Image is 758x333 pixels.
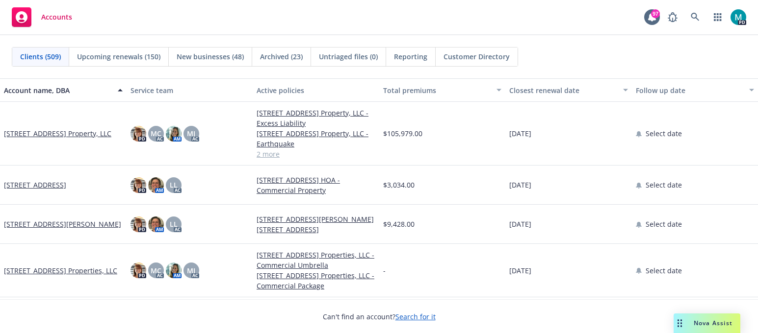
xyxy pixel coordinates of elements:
span: [DATE] [509,180,531,190]
span: LL [170,180,178,190]
span: MC [151,265,161,276]
div: Drag to move [674,313,686,333]
span: MJ [187,128,195,139]
div: Follow up date [636,85,744,95]
span: [DATE] [509,219,531,229]
img: photo [148,177,164,193]
img: photo [131,262,146,278]
a: [STREET_ADDRESS][PERSON_NAME] [4,219,121,229]
div: Service team [131,85,249,95]
span: Clients (509) [20,51,61,62]
span: Archived (23) [260,51,303,62]
div: Account name, DBA [4,85,112,95]
button: Closest renewal date [505,78,632,102]
button: Service team [127,78,253,102]
a: Search for it [395,312,436,321]
a: Report a Bug [663,7,682,27]
a: [STREET_ADDRESS] [257,224,375,235]
button: Nova Assist [674,313,740,333]
span: Untriaged files (0) [319,51,378,62]
span: $105,979.00 [383,128,422,139]
img: photo [131,126,146,142]
span: $3,034.00 [383,180,415,190]
a: [STREET_ADDRESS] Properties, LLC [4,265,117,276]
span: $9,428.00 [383,219,415,229]
button: Total premiums [379,78,506,102]
span: Nova Assist [694,319,732,327]
a: [STREET_ADDRESS] Property, LLC - Excess Liability [257,108,375,128]
img: photo [166,262,182,278]
span: [DATE] [509,128,531,139]
span: LL [170,219,178,229]
span: Select date [646,219,682,229]
span: - [383,265,386,276]
span: MC [151,128,161,139]
span: Can't find an account? [323,311,436,322]
a: [STREET_ADDRESS] Properties, LLC - Commercial Umbrella [257,250,375,270]
div: Closest renewal date [509,85,617,95]
span: Select date [646,180,682,190]
a: [STREET_ADDRESS][PERSON_NAME] [257,214,375,224]
a: Accounts [8,3,76,31]
img: photo [148,216,164,232]
div: Active policies [257,85,375,95]
a: Switch app [708,7,728,27]
span: Select date [646,128,682,139]
img: photo [131,216,146,232]
span: Reporting [394,51,427,62]
button: Active policies [253,78,379,102]
a: [STREET_ADDRESS] Property, LLC - Earthquake [257,128,375,149]
img: photo [166,126,182,142]
a: 2 more [257,149,375,159]
a: Search [685,7,705,27]
span: Select date [646,265,682,276]
span: [DATE] [509,265,531,276]
a: [STREET_ADDRESS] Property, LLC [4,128,111,139]
div: 97 [651,9,660,18]
a: [STREET_ADDRESS] [4,180,66,190]
img: photo [731,9,746,25]
span: Accounts [41,13,72,21]
span: MJ [187,265,195,276]
img: photo [131,177,146,193]
span: New businesses (48) [177,51,244,62]
div: Total premiums [383,85,491,95]
span: Upcoming renewals (150) [77,51,160,62]
span: Customer Directory [444,51,510,62]
a: [STREET_ADDRESS] Properties, LLC - Commercial Package [257,270,375,291]
a: [STREET_ADDRESS] HOA - Commercial Property [257,175,375,195]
